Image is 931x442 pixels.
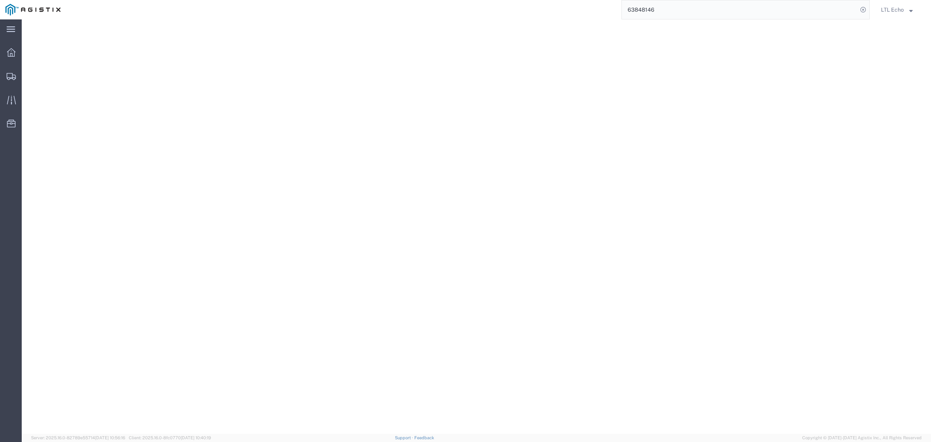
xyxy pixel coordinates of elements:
span: Server: 2025.16.0-82789e55714 [31,435,125,440]
a: Feedback [414,435,434,440]
span: Copyright © [DATE]-[DATE] Agistix Inc., All Rights Reserved [802,435,922,441]
img: logo [5,4,61,16]
span: LTL Echo [881,5,904,14]
input: Search for shipment number, reference number [622,0,858,19]
iframe: FS Legacy Container [22,19,931,434]
span: [DATE] 10:40:19 [181,435,211,440]
a: Support [395,435,414,440]
span: [DATE] 10:56:16 [95,435,125,440]
button: LTL Echo [881,5,920,14]
span: Client: 2025.16.0-8fc0770 [129,435,211,440]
